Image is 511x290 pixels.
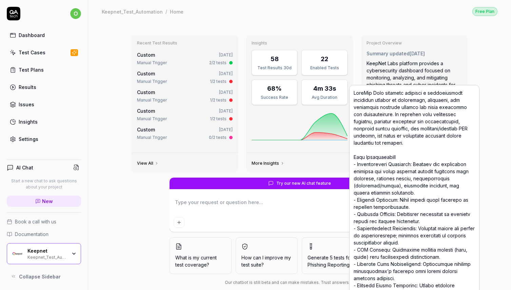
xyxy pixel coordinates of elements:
[19,32,45,39] div: Dashboard
[308,262,350,268] span: Phishing Reporting
[241,254,292,268] span: How can I improve my test suite?
[102,8,163,15] div: Keepnet_Test_Automation
[367,40,463,46] h3: Project Overview
[219,108,233,113] time: [DATE]
[137,161,159,166] a: View All
[367,60,463,95] div: KeepNet Labs platform provides a cybersecurity dashboard focused on monitoring, analyzing, and mi...
[16,164,33,171] h4: AI Chat
[19,84,36,91] div: Results
[174,217,184,228] button: Add attachment
[137,60,167,66] div: Manual Trigger
[137,97,167,103] div: Manual Trigger
[472,7,497,16] a: Free Plan
[256,94,293,101] div: Success Rate
[137,89,155,95] span: Custom
[19,66,44,73] div: Test Plans
[271,54,279,64] div: 58
[136,87,234,105] a: Custom[DATE]Manual Trigger1/2 tests
[137,134,167,141] div: Manual Trigger
[7,46,81,59] a: Test Cases
[136,50,234,67] a: Custom[DATE]Manual Trigger2/2 tests
[7,178,81,190] p: Start a new chat to ask questions about your project
[19,273,61,280] span: Collapse Sidebar
[42,198,53,205] span: New
[410,51,425,56] time: [DATE]
[209,60,227,66] div: 2/2 tests
[136,106,234,123] a: Custom[DATE]Manual Trigger1/2 tests
[70,8,81,19] span: o
[306,65,343,71] div: Enabled Tests
[219,71,233,76] time: [DATE]
[11,248,23,260] img: Keepnet Logo
[137,52,155,58] span: Custom
[210,116,227,122] div: 1/2 tests
[252,161,284,166] a: More Insights
[219,52,233,57] time: [DATE]
[7,196,81,207] a: New
[7,243,81,264] button: Keepnet LogoKeepnetKeepnet_Test_Automation
[137,78,167,85] div: Manual Trigger
[15,231,48,238] span: Documentation
[219,127,233,132] time: [DATE]
[367,51,410,56] span: Summary updated
[137,127,155,132] span: Custom
[7,231,81,238] a: Documentation
[19,118,38,125] div: Insights
[19,135,38,143] div: Settings
[19,101,34,108] div: Issues
[276,180,331,186] span: Try our new AI chat feature
[252,40,348,46] h3: Insights
[210,97,227,103] div: 1/2 tests
[170,8,183,15] div: Home
[175,254,226,268] span: What is my current test coverage?
[15,218,56,225] span: Book a call with us
[306,94,343,101] div: Avg Duration
[321,54,328,64] div: 22
[7,63,81,76] a: Test Plans
[313,84,336,93] div: 4m 33s
[27,248,67,254] div: Keepnet
[136,69,234,86] a: Custom[DATE]Manual Trigger1/2 tests
[302,237,364,274] button: Generate 5 tests forPhishing Reporting
[7,98,81,111] a: Issues
[137,71,155,76] span: Custom
[7,115,81,128] a: Insights
[170,237,232,274] button: What is my current test coverage?
[256,65,293,71] div: Test Results 30d
[209,134,227,141] div: 0/2 tests
[7,270,81,283] button: Collapse Sidebar
[19,49,45,56] div: Test Cases
[308,254,358,268] span: Generate 5 tests for
[7,132,81,146] a: Settings
[137,116,167,122] div: Manual Trigger
[267,84,282,93] div: 68%
[7,80,81,94] a: Results
[27,254,67,259] div: Keepnet_Test_Automation
[70,7,81,20] button: o
[219,90,233,95] time: [DATE]
[170,279,430,286] div: Our chatbot is still beta and can make mistakes. Trust answers with caution.
[7,29,81,42] a: Dashboard
[165,8,167,15] div: /
[7,218,81,225] a: Book a call with us
[136,125,234,142] a: Custom[DATE]Manual Trigger0/2 tests
[137,108,155,114] span: Custom
[137,40,233,46] h3: Recent Test Results
[210,78,227,85] div: 1/2 tests
[236,237,298,274] button: How can I improve my test suite?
